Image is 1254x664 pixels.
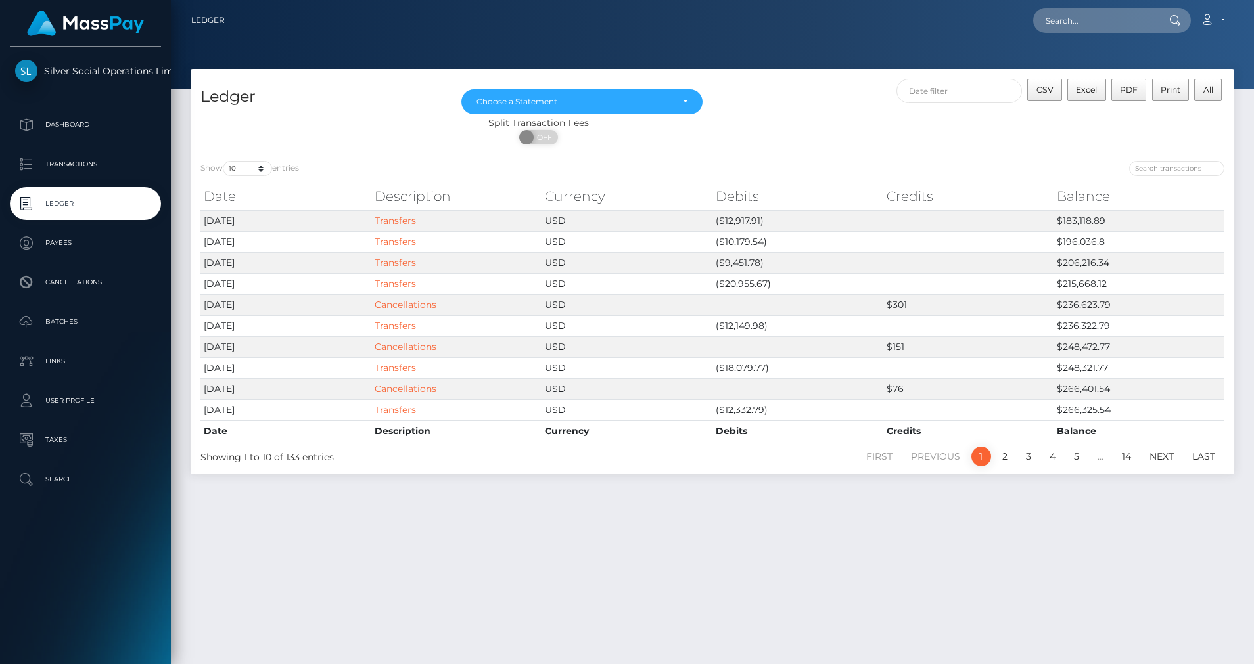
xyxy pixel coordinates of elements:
[1054,273,1224,294] td: $215,668.12
[712,357,883,378] td: ($18,079.77)
[375,383,436,395] a: Cancellations
[1054,399,1224,420] td: $266,325.54
[15,351,156,371] p: Links
[15,60,37,82] img: Silver Social Operations Limited
[375,341,436,353] a: Cancellations
[375,236,416,248] a: Transfers
[1054,420,1224,441] th: Balance
[542,378,712,399] td: USD
[1152,79,1190,101] button: Print
[526,130,559,144] span: OFF
[542,357,712,378] td: USD
[1067,79,1106,101] button: Excel
[883,294,1054,315] td: $301
[542,336,712,357] td: USD
[542,231,712,252] td: USD
[542,252,712,273] td: USD
[200,336,371,357] td: [DATE]
[10,108,161,141] a: Dashboard
[542,399,712,420] td: USD
[1054,294,1224,315] td: $236,623.79
[1019,447,1038,466] a: 3
[542,420,712,441] th: Currency
[375,404,416,416] a: Transfers
[10,187,161,220] a: Ledger
[15,470,156,489] p: Search
[200,399,371,420] td: [DATE]
[476,97,672,107] div: Choose a Statement
[1203,85,1213,95] span: All
[883,183,1054,210] th: Credits
[1120,85,1138,95] span: PDF
[712,252,883,273] td: ($9,451.78)
[712,231,883,252] td: ($10,179.54)
[1161,85,1180,95] span: Print
[200,273,371,294] td: [DATE]
[375,299,436,311] a: Cancellations
[10,266,161,299] a: Cancellations
[1054,336,1224,357] td: $248,472.77
[200,420,371,441] th: Date
[200,378,371,399] td: [DATE]
[542,315,712,336] td: USD
[10,384,161,417] a: User Profile
[971,447,991,466] a: 1
[1054,231,1224,252] td: $196,036.8
[200,445,616,464] div: Showing 1 to 10 of 133 entries
[1194,79,1222,101] button: All
[200,85,442,108] h4: Ledger
[15,115,156,135] p: Dashboard
[712,183,883,210] th: Debits
[1054,210,1224,231] td: $183,118.89
[712,210,883,231] td: ($12,917.91)
[461,89,703,114] button: Choose a Statement
[1067,447,1086,466] a: 5
[27,11,144,36] img: MassPay Logo
[1185,447,1222,466] a: Last
[15,273,156,292] p: Cancellations
[200,252,371,273] td: [DATE]
[223,161,272,176] select: Showentries
[375,278,416,290] a: Transfers
[712,399,883,420] td: ($12,332.79)
[200,210,371,231] td: [DATE]
[1027,79,1062,101] button: CSV
[896,79,1022,103] input: Date filter
[200,183,371,210] th: Date
[883,336,1054,357] td: $151
[15,391,156,410] p: User Profile
[10,227,161,259] a: Payees
[542,294,712,315] td: USD
[200,294,371,315] td: [DATE]
[10,305,161,338] a: Batches
[1054,378,1224,399] td: $266,401.54
[10,65,161,77] span: Silver Social Operations Limited
[200,161,299,176] label: Show entries
[371,420,542,441] th: Description
[10,463,161,496] a: Search
[1042,447,1063,466] a: 4
[542,210,712,231] td: USD
[191,116,887,130] div: Split Transaction Fees
[995,447,1015,466] a: 2
[712,420,883,441] th: Debits
[1036,85,1054,95] span: CSV
[15,154,156,174] p: Transactions
[883,378,1054,399] td: $76
[15,233,156,253] p: Payees
[200,357,371,378] td: [DATE]
[1054,252,1224,273] td: $206,216.34
[15,194,156,213] p: Ledger
[375,320,416,332] a: Transfers
[10,424,161,456] a: Taxes
[10,148,161,181] a: Transactions
[712,315,883,336] td: ($12,149.98)
[883,420,1054,441] th: Credits
[1142,447,1181,466] a: Next
[542,273,712,294] td: USD
[375,257,416,269] a: Transfers
[10,345,161,378] a: Links
[375,362,416,374] a: Transfers
[1033,8,1157,33] input: Search...
[371,183,542,210] th: Description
